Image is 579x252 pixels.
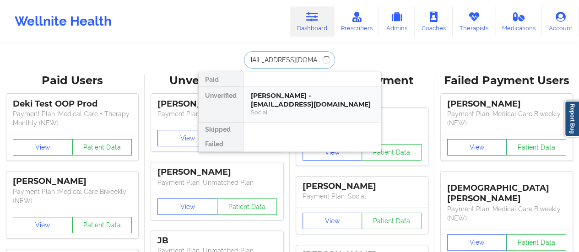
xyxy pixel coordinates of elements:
[447,204,566,223] p: Payment Plan : Medical Care Biweekly (NEW)
[157,236,276,246] div: JB
[506,234,566,251] button: Patient Data
[157,167,276,177] div: [PERSON_NAME]
[447,139,507,155] button: View
[447,109,566,128] p: Payment Plan : Medical Care Biweekly (NEW)
[199,72,243,87] div: Paid
[303,144,363,161] button: View
[13,187,132,205] p: Payment Plan : Medical Care Biweekly (NEW)
[157,99,276,109] div: [PERSON_NAME]
[564,101,579,137] a: Report Bug
[72,217,132,233] button: Patient Data
[251,108,373,116] div: Social
[251,91,373,108] div: [PERSON_NAME] - [EMAIL_ADDRESS][DOMAIN_NAME]
[151,74,283,88] div: Unverified Users
[72,139,132,155] button: Patient Data
[415,6,453,37] a: Coaches
[290,6,334,37] a: Dashboard
[303,181,422,192] div: [PERSON_NAME]
[13,176,132,187] div: [PERSON_NAME]
[13,109,132,128] p: Payment Plan : Medical Care + Therapy Monthly (NEW)
[303,192,422,201] p: Payment Plan : Social
[362,144,422,161] button: Patient Data
[441,74,573,88] div: Failed Payment Users
[217,198,277,215] button: Patient Data
[334,6,379,37] a: Prescribers
[13,99,132,109] div: Deki Test OOP Prod
[447,99,566,109] div: [PERSON_NAME]
[379,6,415,37] a: Admins
[542,6,579,37] a: Account
[13,139,73,155] button: View
[6,74,138,88] div: Paid Users
[453,6,495,37] a: Therapists
[447,176,566,204] div: [DEMOGRAPHIC_DATA][PERSON_NAME]
[495,6,542,37] a: Medications
[157,198,217,215] button: View
[506,139,566,155] button: Patient Data
[157,130,217,146] button: View
[199,123,243,137] div: Skipped
[13,217,73,233] button: View
[447,234,507,251] button: View
[199,137,243,152] div: Failed
[157,178,276,187] p: Payment Plan : Unmatched Plan
[303,213,363,229] button: View
[157,109,276,118] p: Payment Plan : Unmatched Plan
[362,213,422,229] button: Patient Data
[199,87,243,123] div: Unverified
